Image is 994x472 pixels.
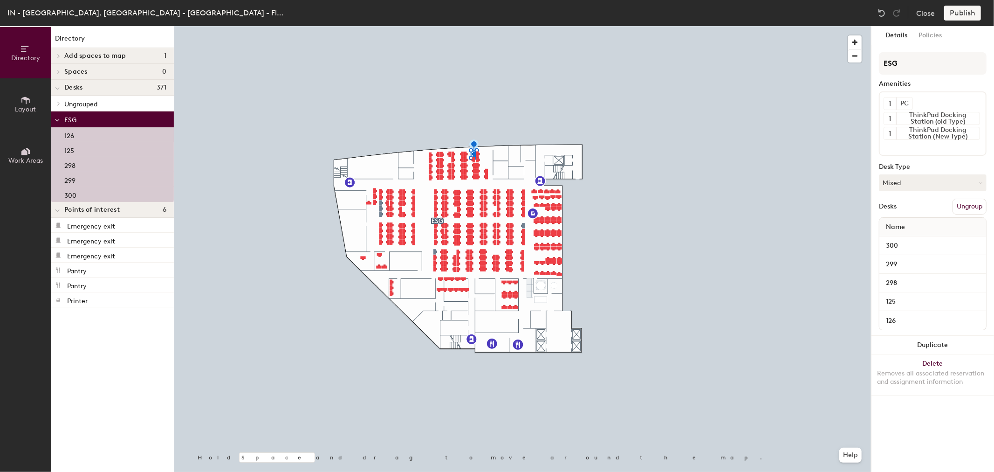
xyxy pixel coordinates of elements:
[877,369,988,386] div: Removes all associated reservation and assignment information
[879,163,987,171] div: Desk Type
[67,235,115,245] p: Emergency exit
[881,295,984,308] input: Unnamed desk
[11,54,40,62] span: Directory
[913,26,947,45] button: Policies
[896,127,980,139] div: ThinkPad Docking Station (New Type)
[884,127,896,139] button: 1
[871,336,994,354] button: Duplicate
[839,448,862,463] button: Help
[881,258,984,271] input: Unnamed desk
[64,52,126,60] span: Add spaces to map
[871,354,994,396] button: DeleteRemoves all associated reservation and assignment information
[64,84,82,91] span: Desks
[64,206,120,214] span: Points of interest
[64,159,75,170] p: 298
[889,99,891,109] span: 1
[67,279,87,290] p: Pantry
[67,250,115,260] p: Emergency exit
[877,8,886,18] img: Undo
[15,105,36,113] span: Layout
[64,68,88,76] span: Spaces
[164,52,166,60] span: 1
[67,220,115,230] p: Emergency exit
[892,8,901,18] img: Redo
[162,68,166,76] span: 0
[7,7,287,19] div: IN - [GEOGRAPHIC_DATA], [GEOGRAPHIC_DATA] - [GEOGRAPHIC_DATA] - Floor 11
[881,314,984,327] input: Unnamed desk
[157,84,166,91] span: 371
[889,114,891,124] span: 1
[64,129,74,140] p: 126
[8,157,43,165] span: Work Areas
[916,6,935,21] button: Close
[879,174,987,191] button: Mixed
[163,206,166,214] span: 6
[884,112,896,125] button: 1
[881,219,910,236] span: Name
[64,174,75,185] p: 299
[879,203,897,210] div: Desks
[67,294,88,305] p: Printer
[51,34,174,48] h1: Directory
[896,97,912,110] div: PC
[881,239,984,252] input: Unnamed desk
[881,277,984,290] input: Unnamed desk
[896,112,980,125] div: ThinkPad Docking Station (old Type)
[880,26,913,45] button: Details
[64,144,74,155] p: 125
[64,100,97,108] span: Ungrouped
[64,189,76,200] p: 300
[953,199,987,215] button: Ungroup
[884,97,896,110] button: 1
[879,80,987,88] div: Amenities
[64,116,76,124] span: ESG
[67,264,87,275] p: Pantry
[889,129,891,139] span: 1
